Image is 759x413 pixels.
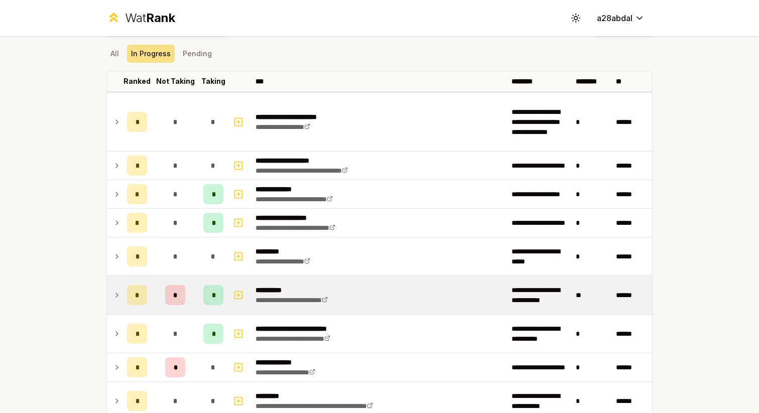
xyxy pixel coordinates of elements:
[589,9,653,27] button: a28abdal
[123,76,151,86] p: Ranked
[597,12,632,24] span: a28abdal
[156,76,195,86] p: Not Taking
[127,45,175,63] button: In Progress
[179,45,216,63] button: Pending
[106,45,123,63] button: All
[106,10,175,26] a: WatRank
[125,10,175,26] div: Wat
[201,76,225,86] p: Taking
[146,11,175,25] span: Rank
